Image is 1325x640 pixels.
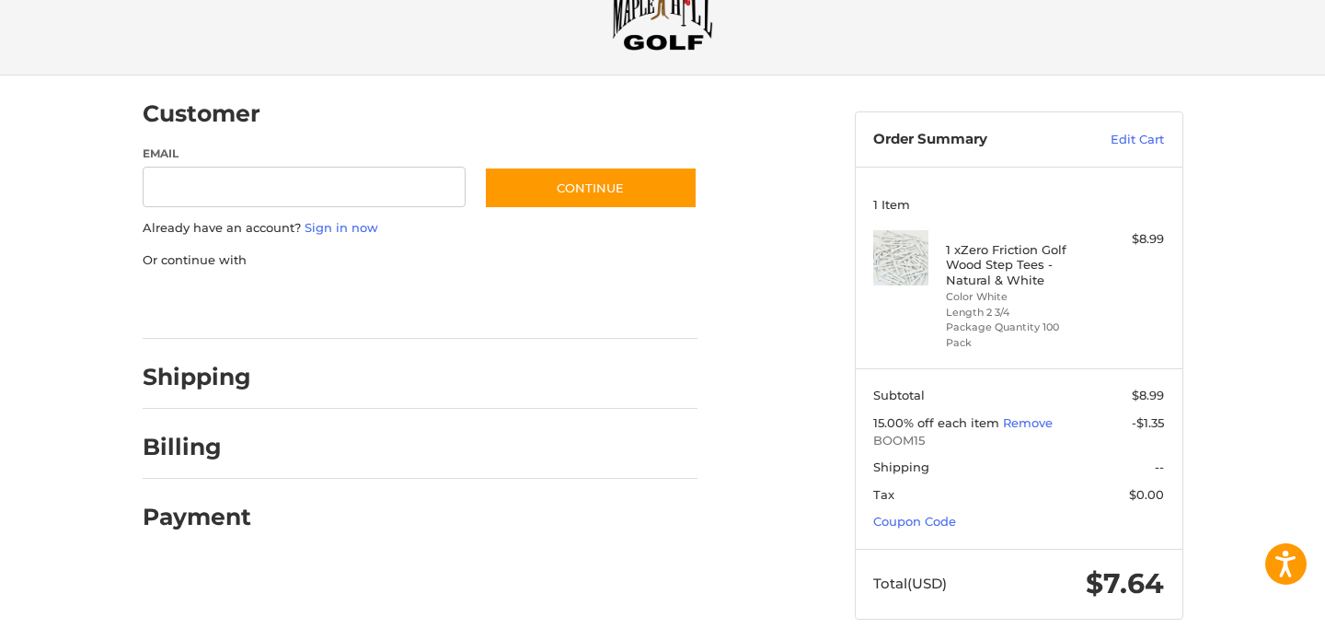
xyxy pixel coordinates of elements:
[143,99,260,128] h2: Customer
[1129,487,1164,502] span: $0.00
[1086,566,1164,600] span: $7.64
[305,220,378,235] a: Sign in now
[143,503,251,531] h2: Payment
[1132,388,1164,402] span: $8.99
[143,219,697,238] p: Already have an account?
[873,514,956,529] a: Coupon Code
[873,575,947,592] span: Total (USD)
[946,289,1087,305] li: Color White
[1091,230,1164,249] div: $8.99
[143,433,250,461] h2: Billing
[143,145,467,162] label: Email
[873,432,1164,450] span: BOOM15
[873,460,929,474] span: Shipping
[1155,460,1164,474] span: --
[143,251,697,270] p: Or continue with
[1003,415,1053,430] a: Remove
[143,363,251,391] h2: Shipping
[873,197,1164,212] h3: 1 Item
[946,242,1087,287] h4: 1 x Zero Friction Golf Wood Step Tees - Natural & White
[136,287,274,320] iframe: PayPal-paypal
[873,388,925,402] span: Subtotal
[484,167,697,209] button: Continue
[873,131,1071,149] h3: Order Summary
[448,287,586,320] iframe: PayPal-venmo
[873,487,894,502] span: Tax
[1132,415,1164,430] span: -$1.35
[293,287,431,320] iframe: PayPal-paylater
[873,415,1003,430] span: 15.00% off each item
[946,305,1087,320] li: Length 2 3/4
[1071,131,1164,149] a: Edit Cart
[946,320,1087,350] li: Package Quantity 100 Pack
